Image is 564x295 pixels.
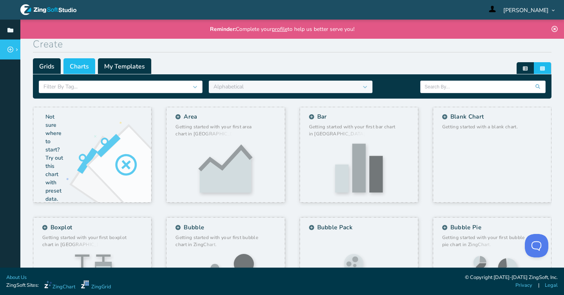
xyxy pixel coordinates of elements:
[51,223,72,232] span: Boxplot
[63,58,95,74] span: Charts
[81,281,111,291] a: ZingGrid
[210,25,354,33] p: Complete your to help us better serve you!
[210,25,236,33] strong: Reminder:
[525,234,548,257] iframe: Help Scout Beacon - Open
[45,113,66,203] p: Not sure where to start? Try out this chart with preset data.
[450,112,484,121] span: Blank Chart
[184,223,204,232] span: Bubble
[465,274,558,282] div: © Copyright [DATE]-[DATE] ZingSoft, Inc.
[442,234,530,248] h4: Getting started with your first bubble pie chart in ZingChart.
[33,37,551,52] h1: Create
[425,81,541,93] input: Search By...
[6,282,39,289] span: ZingSoft Sites:
[317,112,327,121] span: Bar
[43,83,78,90] span: Filter By Tag...
[538,282,539,289] span: |
[503,7,549,13] span: [PERSON_NAME]
[442,123,518,137] h4: Getting started with a blank chart.
[175,123,263,137] h4: Getting started with your first area chart in [GEOGRAPHIC_DATA]. Simple styling and interactive f...
[317,223,353,232] span: Bubble Pack
[213,83,244,90] span: Alphabetical
[184,112,197,121] span: Area
[491,5,555,14] div: [PERSON_NAME]
[488,5,497,13] img: 936ed7c5e47b066517b299b1698f7672
[98,58,152,74] span: My Templates
[515,282,532,289] a: Privacy
[42,234,130,248] h4: Getting started with your first boxplot chart in [GEOGRAPHIC_DATA].
[44,281,75,291] a: ZingChart
[309,123,396,137] h4: Getting started with your first bar chart in [GEOGRAPHIC_DATA]. Simple styling and interactive fe...
[66,121,152,202] img: Create Demo
[450,223,481,232] span: Bubble Pie
[175,234,263,248] h4: Getting started with your first bubble chart in ZingChart.
[33,58,61,74] span: Grids
[272,25,287,33] a: profile
[545,282,558,289] a: Legal
[6,274,27,281] a: About Us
